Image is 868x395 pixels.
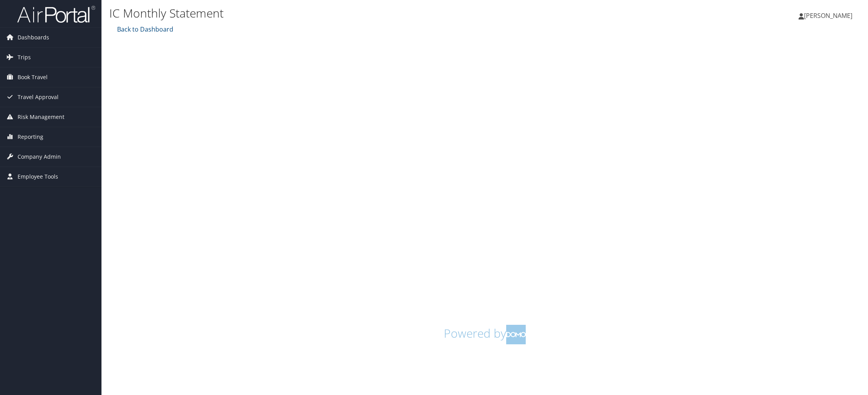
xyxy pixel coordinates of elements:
span: Company Admin [18,147,61,167]
a: Back to Dashboard [115,25,173,34]
span: Trips [18,48,31,67]
span: [PERSON_NAME] [804,11,852,20]
span: Book Travel [18,67,48,87]
span: Risk Management [18,107,64,127]
a: [PERSON_NAME] [799,4,860,27]
span: Employee Tools [18,167,58,186]
img: airportal-logo.png [17,5,95,23]
span: Dashboards [18,28,49,47]
span: Reporting [18,127,43,147]
span: Travel Approval [18,87,59,107]
h1: IC Monthly Statement [109,5,610,21]
img: domo-logo.png [506,325,526,344]
h1: Powered by [115,325,854,344]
